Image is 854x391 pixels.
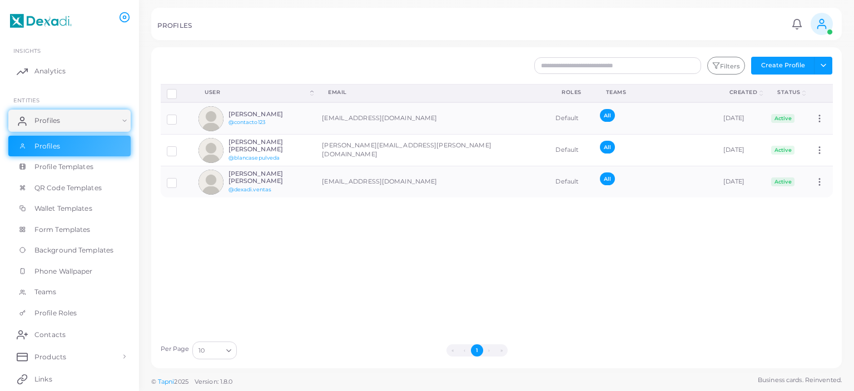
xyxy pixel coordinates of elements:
div: Email [328,88,537,96]
a: @dexadi.ventas [229,186,272,192]
label: Per Page [161,345,190,354]
a: Profile Templates [8,156,131,177]
span: Profile Templates [34,162,93,172]
img: avatar [198,106,224,131]
span: Profile Roles [34,308,77,318]
span: INSIGHTS [13,47,41,54]
span: Products [34,352,66,362]
ul: Pagination [240,344,714,357]
span: Active [771,114,795,123]
img: logo [10,11,72,31]
span: Profiles [34,116,60,126]
a: @blancasepulveda [229,155,280,161]
td: Default [549,166,594,198]
span: Active [771,177,795,186]
a: QR Code Templates [8,177,131,199]
h5: PROFILES [157,22,192,29]
td: [EMAIL_ADDRESS][DOMAIN_NAME] [316,102,549,135]
img: avatar [198,170,224,195]
button: Create Profile [751,57,815,75]
div: User [205,88,308,96]
span: Phone Wallpaper [34,266,93,276]
th: Row-selection [161,84,193,102]
span: ENTITIES [13,97,39,103]
span: Links [34,374,52,384]
a: Analytics [8,60,131,82]
td: Default [549,135,594,166]
img: avatar [198,138,224,163]
div: Roles [562,88,582,96]
span: Business cards. Reinvented. [758,375,842,385]
a: Profile Roles [8,303,131,324]
span: All [600,172,615,185]
a: @contacto123 [229,119,265,125]
th: Action [808,84,833,102]
span: © [151,377,232,387]
a: Links [8,368,131,390]
a: Background Templates [8,240,131,261]
span: 2025 [174,377,188,387]
a: Profiles [8,110,131,132]
td: [DATE] [717,135,766,166]
span: Wallet Templates [34,204,92,214]
span: Background Templates [34,245,113,255]
span: Active [771,146,795,155]
span: Version: 1.8.0 [195,378,233,385]
a: Wallet Templates [8,198,131,219]
span: Teams [34,287,57,297]
a: Phone Wallpaper [8,261,131,282]
div: Teams [606,88,705,96]
div: Search for option [192,341,237,359]
td: [EMAIL_ADDRESS][DOMAIN_NAME] [316,166,549,198]
a: Tapni [158,378,175,385]
a: Teams [8,281,131,303]
span: Profiles [34,141,60,151]
span: QR Code Templates [34,183,102,193]
span: All [600,109,615,122]
h6: [PERSON_NAME] [229,111,310,118]
a: Products [8,345,131,368]
td: [DATE] [717,102,766,135]
a: Profiles [8,136,131,157]
button: Filters [707,57,745,75]
td: Default [549,102,594,135]
span: 10 [198,345,205,357]
h6: [PERSON_NAME] [PERSON_NAME] [229,138,310,153]
a: Contacts [8,323,131,345]
a: Form Templates [8,219,131,240]
div: Status [777,88,800,96]
span: Form Templates [34,225,91,235]
input: Search for option [206,344,222,357]
td: [PERSON_NAME][EMAIL_ADDRESS][PERSON_NAME][DOMAIN_NAME] [316,135,549,166]
div: Created [729,88,758,96]
span: All [600,141,615,154]
span: Analytics [34,66,66,76]
span: Contacts [34,330,66,340]
h6: [PERSON_NAME] [PERSON_NAME] [229,170,310,185]
td: [DATE] [717,166,766,198]
button: Go to page 1 [471,344,483,357]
